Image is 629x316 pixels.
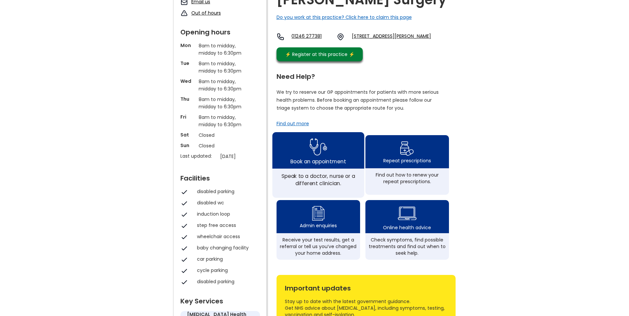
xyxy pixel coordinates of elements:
img: exclamation icon [180,10,188,17]
a: Do you work at this practice? Click here to claim this page [277,14,412,21]
p: Fri [180,114,195,120]
p: 8am to midday, midday to 6:30pm [199,96,242,110]
div: Need Help? [277,70,449,80]
p: Closed [199,142,242,149]
p: [DATE] [220,153,263,160]
a: repeat prescription iconRepeat prescriptionsFind out how to renew your repeat prescriptions. [365,135,449,195]
div: Receive your test results, get a referral or tell us you’ve changed your home address. [280,237,357,256]
p: 8am to midday, midday to 6:30pm [199,42,242,57]
div: baby changing facility [197,244,257,251]
a: ⚡️ Register at this practice ⚡️ [277,47,363,61]
p: Thu [180,96,195,102]
a: book appointment icon Book an appointmentSpeak to a doctor, nurse or a different clinician. [272,132,364,198]
div: disabled parking [197,278,257,285]
div: Facilities [180,172,260,182]
a: [STREET_ADDRESS][PERSON_NAME] [352,33,431,41]
div: Admin enquiries [300,222,337,229]
div: car parking [197,256,257,262]
p: We try to reserve our GP appointments for patients with more serious health problems. Before book... [277,88,439,112]
img: practice location icon [337,33,345,41]
a: Out of hours [191,10,221,16]
div: Repeat prescriptions [383,157,431,164]
p: 8am to midday, midday to 6:30pm [199,60,242,75]
img: telephone icon [277,33,284,41]
div: disabled wc [197,199,257,206]
div: Speak to a doctor, nurse or a different clinician. [276,172,360,187]
div: induction loop [197,211,257,217]
div: ⚡️ Register at this practice ⚡️ [282,51,358,58]
div: Check symptoms, find possible treatments and find out when to seek help. [369,237,446,256]
div: cycle parking [197,267,257,274]
a: 01246 277381 [291,33,331,41]
p: Closed [199,132,242,139]
div: Online health advice [383,224,431,231]
img: admin enquiry icon [311,204,326,222]
div: step free access [197,222,257,229]
p: Mon [180,42,195,49]
p: Tue [180,60,195,67]
p: 8am to midday, midday to 6:30pm [199,114,242,128]
div: Key Services [180,294,260,304]
div: Opening hours [180,26,260,35]
a: admin enquiry iconAdmin enquiriesReceive your test results, get a referral or tell us you’ve chan... [277,200,360,260]
p: Sun [180,142,195,149]
div: Book an appointment [290,157,346,165]
div: Find out how to renew your repeat prescriptions. [369,172,446,185]
img: book appointment icon [309,136,327,158]
div: disabled parking [197,188,257,195]
p: Wed [180,78,195,84]
a: health advice iconOnline health adviceCheck symptoms, find possible treatments and find out when ... [365,200,449,260]
img: health advice icon [398,202,416,224]
a: Find out more [277,120,309,127]
div: wheelchair access [197,233,257,240]
p: Sat [180,132,195,138]
p: 8am to midday, midday to 6:30pm [199,78,242,92]
div: Important updates [285,282,447,291]
img: repeat prescription icon [400,140,414,157]
p: Last updated: [180,153,217,159]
